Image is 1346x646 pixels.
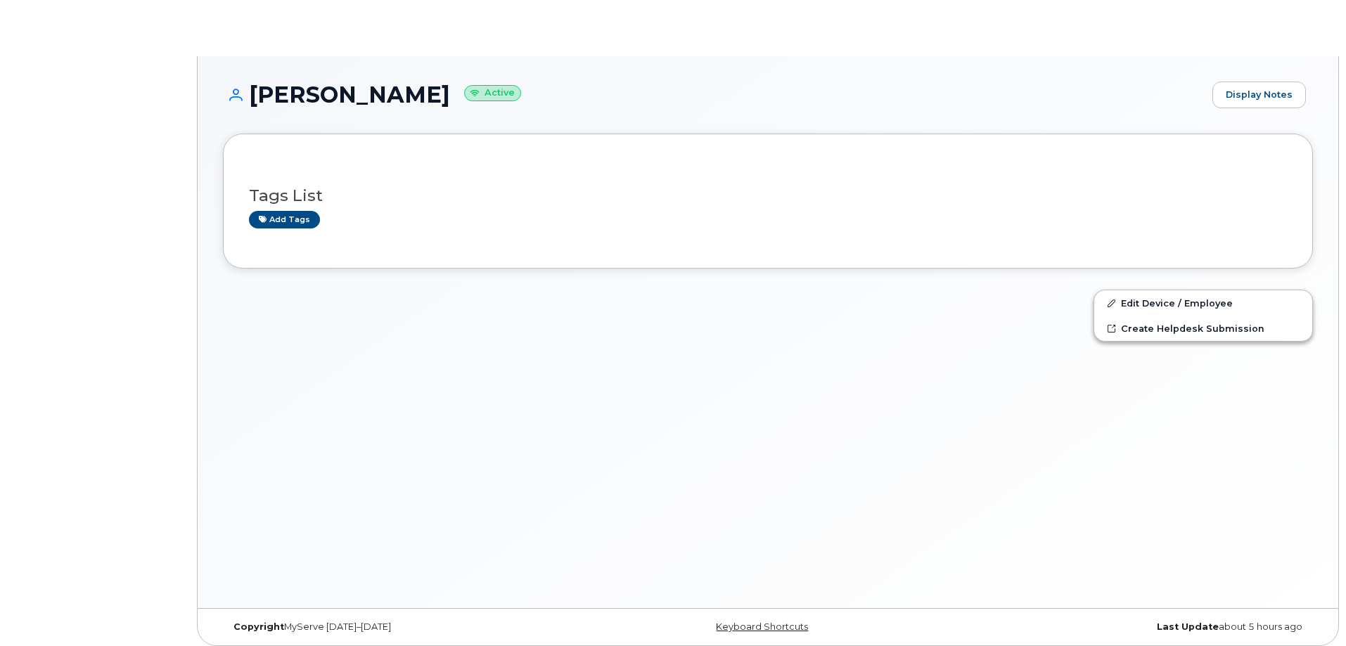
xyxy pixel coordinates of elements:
a: Add tags [249,211,320,228]
h3: Tags List [249,187,1287,205]
strong: Copyright [233,621,284,632]
div: MyServe [DATE]–[DATE] [223,621,587,633]
strong: Last Update [1157,621,1219,632]
a: Edit Device / Employee [1094,290,1312,316]
a: Keyboard Shortcuts [716,621,808,632]
small: Active [464,85,521,101]
div: about 5 hours ago [949,621,1313,633]
a: Display Notes [1212,82,1306,108]
h1: [PERSON_NAME] [223,82,1205,107]
a: Create Helpdesk Submission [1094,316,1312,341]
